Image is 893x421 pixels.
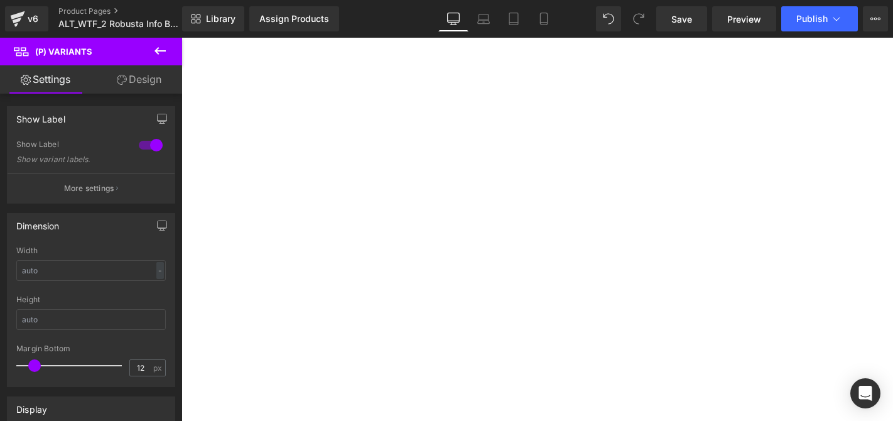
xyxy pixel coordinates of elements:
[156,262,164,279] div: -
[796,14,828,24] span: Publish
[16,214,60,231] div: Dimension
[16,344,166,353] div: Margin Bottom
[16,246,166,255] div: Width
[438,6,468,31] a: Desktop
[16,107,65,124] div: Show Label
[781,6,858,31] button: Publish
[182,6,244,31] a: New Library
[863,6,888,31] button: More
[259,14,329,24] div: Assign Products
[58,19,179,29] span: ALT_WTF_2 Robusta Info Blöcke
[596,6,621,31] button: Undo
[5,6,48,31] a: v6
[16,139,126,153] div: Show Label
[712,6,776,31] a: Preview
[153,364,164,372] span: px
[850,378,880,408] div: Open Intercom Messenger
[16,295,166,304] div: Height
[35,46,92,57] span: (P) Variants
[468,6,499,31] a: Laptop
[64,183,114,194] p: More settings
[727,13,761,26] span: Preview
[626,6,651,31] button: Redo
[16,155,124,164] div: Show variant labels.
[499,6,529,31] a: Tablet
[8,173,175,203] button: More settings
[16,397,47,415] div: Display
[206,13,235,25] span: Library
[25,11,41,27] div: v6
[16,260,166,281] input: auto
[671,13,692,26] span: Save
[529,6,559,31] a: Mobile
[16,309,166,330] input: auto
[58,6,203,16] a: Product Pages
[94,65,185,94] a: Design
